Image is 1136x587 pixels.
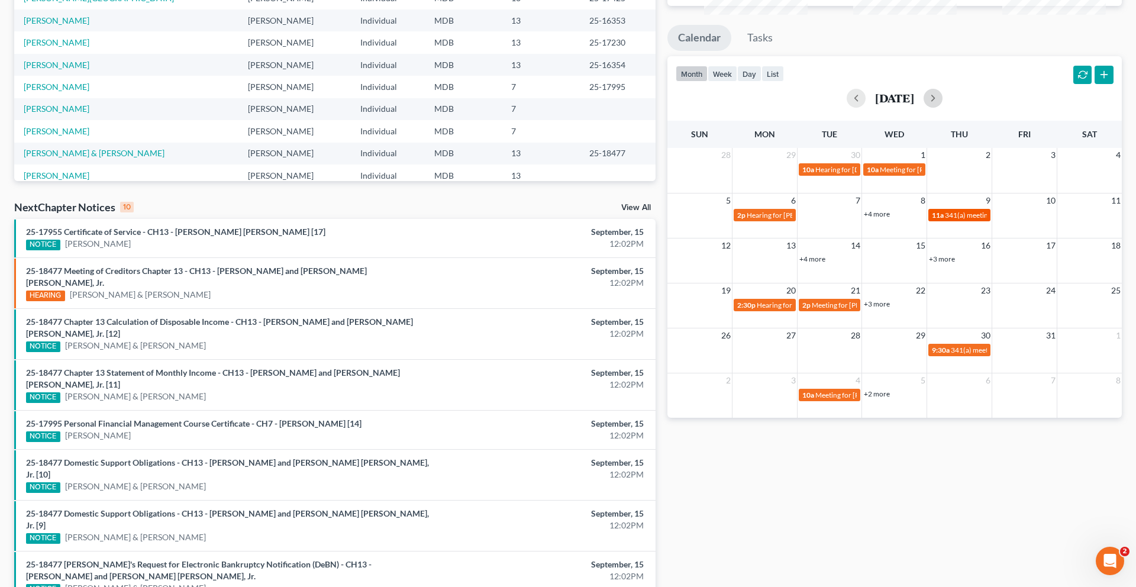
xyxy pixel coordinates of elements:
a: +4 more [864,209,890,218]
td: 7 [502,120,580,142]
td: Individual [351,120,425,142]
div: September, 15 [446,559,644,570]
div: 10 [120,202,134,212]
td: [PERSON_NAME] [238,165,351,186]
span: 29 [785,148,797,162]
td: [PERSON_NAME] [238,9,351,31]
td: 13 [502,54,580,76]
span: 20 [785,283,797,298]
span: 2 [725,373,732,388]
a: [PERSON_NAME] [24,104,89,114]
span: 30 [850,148,861,162]
span: 6 [790,193,797,208]
span: 2p [802,301,811,309]
span: Sun [691,129,708,139]
button: week [708,66,737,82]
a: [PERSON_NAME] & [PERSON_NAME] [65,340,206,351]
span: Meeting for [PERSON_NAME] [815,391,908,399]
a: 25-18477 Domestic Support Obligations - CH13 - [PERSON_NAME] and [PERSON_NAME] [PERSON_NAME], Jr.... [26,457,429,479]
span: 14 [850,238,861,253]
a: +4 more [799,254,825,263]
span: Thu [951,129,968,139]
td: 13 [502,165,580,186]
a: [PERSON_NAME] & [PERSON_NAME] [65,480,206,492]
div: NOTICE [26,341,60,352]
a: 25-17955 Certificate of Service - CH13 - [PERSON_NAME] [PERSON_NAME] [17] [26,227,325,237]
button: month [676,66,708,82]
span: 26 [720,328,732,343]
a: [PERSON_NAME] [24,15,89,25]
span: 8 [1115,373,1122,388]
span: 25 [1110,283,1122,298]
div: NOTICE [26,392,60,403]
span: 12 [720,238,732,253]
a: [PERSON_NAME] & [PERSON_NAME] [70,289,211,301]
span: 3 [790,373,797,388]
td: MDB [425,143,502,165]
span: Fri [1018,129,1031,139]
td: MDB [425,120,502,142]
span: 4 [1115,148,1122,162]
td: 13 [502,9,580,31]
a: [PERSON_NAME] [24,82,89,92]
td: 25-16354 [580,54,655,76]
div: 12:02PM [446,520,644,531]
a: Tasks [737,25,783,51]
div: 12:02PM [446,430,644,441]
span: 28 [720,148,732,162]
span: 29 [915,328,927,343]
a: [PERSON_NAME] & [PERSON_NAME] [24,148,164,158]
div: September, 15 [446,508,644,520]
td: [PERSON_NAME] [238,31,351,53]
span: 10a [802,165,814,174]
td: MDB [425,76,502,98]
div: September, 15 [446,367,644,379]
span: 7 [1050,373,1057,388]
span: 1 [919,148,927,162]
a: [PERSON_NAME] [24,37,89,47]
div: September, 15 [446,226,644,238]
span: 15 [915,238,927,253]
span: 2 [985,148,992,162]
a: [PERSON_NAME] & [PERSON_NAME] [65,531,206,543]
a: [PERSON_NAME] [65,430,131,441]
td: MDB [425,165,502,186]
span: 10a [802,391,814,399]
iframe: Intercom live chat [1096,547,1124,575]
span: 2:30p [737,301,756,309]
span: 18 [1110,238,1122,253]
a: 25-17995 Personal Financial Management Course Certificate - CH7 - [PERSON_NAME] [14] [26,418,362,428]
span: 27 [785,328,797,343]
span: Meeting for [PERSON_NAME] [880,165,973,174]
span: Wed [885,129,904,139]
a: +3 more [864,299,890,308]
div: 12:02PM [446,328,644,340]
div: 12:02PM [446,469,644,480]
span: Hearing for [PERSON_NAME] [757,301,849,309]
span: 10 [1045,193,1057,208]
span: 8 [919,193,927,208]
td: 7 [502,76,580,98]
span: 11 [1110,193,1122,208]
span: 5 [919,373,927,388]
span: 17 [1045,238,1057,253]
td: 25-18477 [580,143,655,165]
div: NOTICE [26,431,60,442]
span: 2 [1120,547,1129,556]
span: 16 [980,238,992,253]
a: [PERSON_NAME] & [PERSON_NAME] [65,391,206,402]
td: MDB [425,31,502,53]
td: MDB [425,9,502,31]
span: 7 [854,193,861,208]
td: [PERSON_NAME] [238,120,351,142]
span: Hearing for [PERSON_NAME] [747,211,839,220]
a: [PERSON_NAME] [24,126,89,136]
td: 25-16353 [580,9,655,31]
a: Calendar [667,25,731,51]
span: 19 [720,283,732,298]
span: Mon [754,129,775,139]
a: +2 more [864,389,890,398]
div: 12:02PM [446,238,644,250]
span: 31 [1045,328,1057,343]
a: View All [621,204,651,212]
